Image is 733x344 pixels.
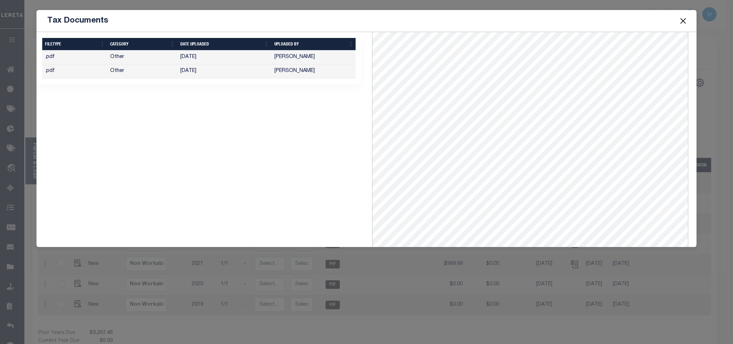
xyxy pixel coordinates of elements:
[272,50,356,64] td: [PERSON_NAME]
[42,38,107,50] th: FileType: activate to sort column ascending
[107,64,177,78] td: Other
[107,38,177,50] th: CATEGORY: activate to sort column ascending
[272,64,356,78] td: [PERSON_NAME]
[42,64,107,78] td: .pdf
[42,50,107,64] td: .pdf
[177,38,272,50] th: Date Uploaded: activate to sort column ascending
[177,64,272,78] td: [DATE]
[272,38,356,50] th: Uploaded By: activate to sort column ascending
[177,50,272,64] td: [DATE]
[107,50,177,64] td: Other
